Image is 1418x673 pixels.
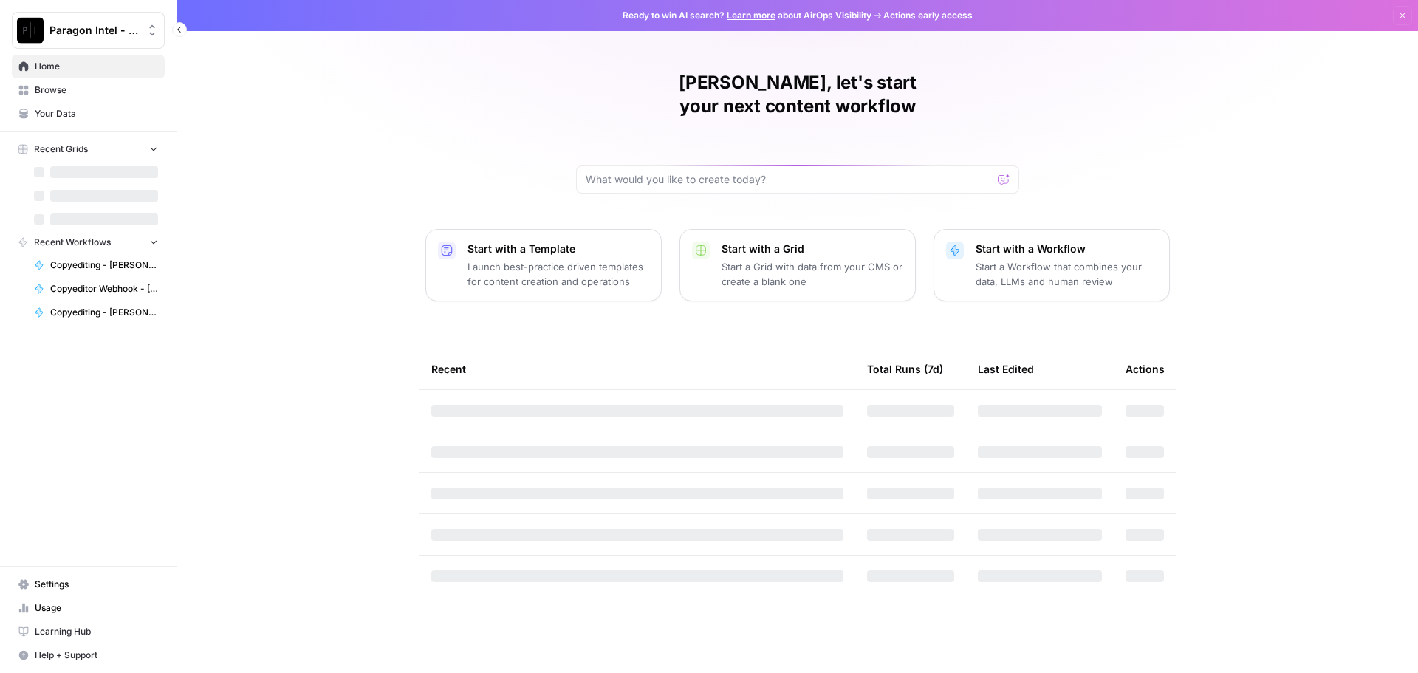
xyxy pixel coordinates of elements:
[722,259,903,289] p: Start a Grid with data from your CMS or create a blank one
[431,349,843,389] div: Recent
[34,236,111,249] span: Recent Workflows
[586,172,992,187] input: What would you like to create today?
[467,259,649,289] p: Launch best-practice driven templates for content creation and operations
[35,601,158,615] span: Usage
[12,55,165,78] a: Home
[35,60,158,73] span: Home
[12,102,165,126] a: Your Data
[623,9,871,22] span: Ready to win AI search? about AirOps Visibility
[34,143,88,156] span: Recent Grids
[12,231,165,253] button: Recent Workflows
[12,573,165,596] a: Settings
[722,242,903,256] p: Start with a Grid
[35,649,158,662] span: Help + Support
[867,349,943,389] div: Total Runs (7d)
[27,301,165,324] a: Copyediting - [PERSON_NAME]
[12,643,165,667] button: Help + Support
[50,259,158,272] span: Copyediting - [PERSON_NAME]
[35,107,158,120] span: Your Data
[12,620,165,643] a: Learning Hub
[27,277,165,301] a: Copyeditor Webhook - [PERSON_NAME]
[35,625,158,638] span: Learning Hub
[976,242,1157,256] p: Start with a Workflow
[883,9,973,22] span: Actions early access
[679,229,916,301] button: Start with a GridStart a Grid with data from your CMS or create a blank one
[12,12,165,49] button: Workspace: Paragon Intel - Copyediting
[576,71,1019,118] h1: [PERSON_NAME], let's start your next content workflow
[976,259,1157,289] p: Start a Workflow that combines your data, LLMs and human review
[934,229,1170,301] button: Start with a WorkflowStart a Workflow that combines your data, LLMs and human review
[12,596,165,620] a: Usage
[27,253,165,277] a: Copyediting - [PERSON_NAME]
[17,17,44,44] img: Paragon Intel - Copyediting Logo
[727,10,775,21] a: Learn more
[50,306,158,319] span: Copyediting - [PERSON_NAME]
[35,578,158,591] span: Settings
[467,242,649,256] p: Start with a Template
[978,349,1034,389] div: Last Edited
[35,83,158,97] span: Browse
[49,23,139,38] span: Paragon Intel - Copyediting
[12,78,165,102] a: Browse
[425,229,662,301] button: Start with a TemplateLaunch best-practice driven templates for content creation and operations
[50,282,158,295] span: Copyeditor Webhook - [PERSON_NAME]
[1126,349,1165,389] div: Actions
[12,138,165,160] button: Recent Grids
